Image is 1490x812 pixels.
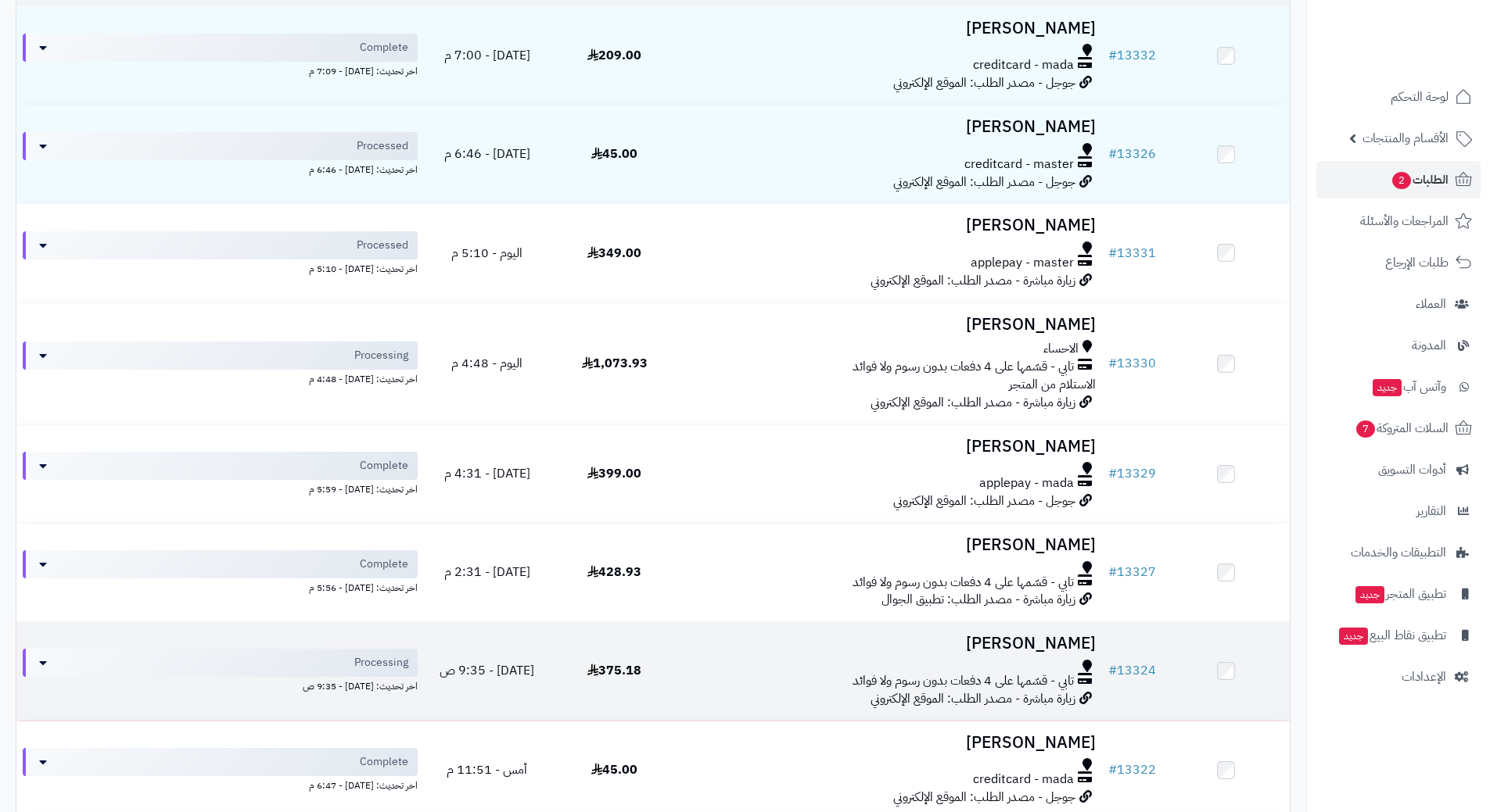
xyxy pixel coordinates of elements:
span: [DATE] - 6:46 م [444,145,530,163]
span: Processed [357,138,408,154]
span: 399.00 [587,464,641,483]
span: وآتس آب [1371,376,1446,398]
a: #13329 [1108,464,1156,483]
span: Complete [360,754,408,770]
span: [DATE] - 9:35 ص [440,661,534,680]
span: 45.00 [591,145,637,163]
span: أدوات التسويق [1378,459,1446,481]
h3: [PERSON_NAME] [684,316,1096,334]
h3: [PERSON_NAME] [684,635,1096,653]
span: أمس - 11:51 م [447,760,527,779]
span: المدونة [1412,334,1446,356]
span: اليوم - 5:10 م [451,244,522,263]
span: لوحة التحكم [1391,86,1449,108]
div: اخر تحديث: [DATE] - 4:48 م [23,370,418,386]
a: السلات المتروكة7 [1316,410,1481,447]
span: جوجل - مصدر الطلب: الموقع الإلكتروني [893,73,1075,92]
span: [DATE] - 7:00 م [444,46,530,65]
span: العملاء [1416,293,1446,315]
span: Processing [354,348,408,363]
h3: [PERSON_NAME] [684,216,1096,234]
span: الطلبات [1391,169,1449,191]
span: # [1108,760,1117,779]
span: Complete [360,458,408,474]
a: تطبيق المتجرجديد [1316,575,1481,613]
span: 7 [1356,420,1375,438]
a: #13326 [1108,145,1156,163]
span: زيارة مباشرة - مصدر الطلب: الموقع الإلكتروني [871,689,1075,708]
span: 349.00 [587,244,641,263]
a: #13324 [1108,661,1156,680]
h3: [PERSON_NAME] [684,118,1096,136]
span: تطبيق نقاط البيع [1337,624,1446,646]
span: 209.00 [587,46,641,65]
h3: [PERSON_NAME] [684,20,1096,38]
a: المراجعات والأسئلة [1316,202,1481,240]
a: #13330 [1108,354,1156,373]
span: تابي - قسّمها على 4 دفعات بدون رسوم ولا فوائد [853,672,1074,690]
span: creditcard - master [964,156,1074,173]
a: وآتس آبجديد [1316,368,1481,406]
span: طلبات الإرجاع [1385,252,1449,274]
a: الطلبات2 [1316,161,1481,199]
span: creditcard - mada [973,771,1074,789]
span: # [1108,464,1117,483]
div: اخر تحديث: [DATE] - 5:59 م [23,480,418,496]
span: جوجل - مصدر الطلب: الموقع الإلكتروني [893,788,1075,807]
a: #13322 [1108,760,1156,779]
div: اخر تحديث: [DATE] - 6:47 م [23,776,418,792]
span: 375.18 [587,661,641,680]
span: # [1108,354,1117,373]
span: 1,073.93 [582,354,648,373]
h3: [PERSON_NAME] [684,438,1096,456]
span: السلات المتروكة [1355,417,1449,439]
span: التطبيقات والخدمات [1351,542,1446,563]
span: جديد [1355,586,1384,603]
a: #13332 [1108,46,1156,65]
span: جديد [1339,628,1368,645]
span: # [1108,563,1117,581]
span: اليوم - 4:48 م [451,354,522,373]
span: 428.93 [587,563,641,581]
span: 45.00 [591,760,637,779]
span: # [1108,46,1117,65]
span: [DATE] - 2:31 م [444,563,530,581]
a: التطبيقات والخدمات [1316,534,1481,571]
a: #13327 [1108,563,1156,581]
h3: [PERSON_NAME] [684,734,1096,752]
span: جوجل - مصدر الطلب: الموقع الإلكتروني [893,173,1075,191]
span: [DATE] - 4:31 م [444,464,530,483]
span: المراجعات والأسئلة [1360,210,1449,232]
span: تابي - قسّمها على 4 دفعات بدون رسوم ولا فوائد [853,358,1074,376]
h3: [PERSON_NAME] [684,536,1096,554]
a: التقارير [1316,492,1481,530]
span: تابي - قسّمها على 4 دفعات بدون رسوم ولا فوائد [853,574,1074,592]
span: الأقسام والمنتجات [1363,127,1449,149]
a: أدوات التسويق [1316,451,1481,488]
span: الاحساء [1043,340,1079,358]
a: المدونة [1316,327,1481,364]
span: Processing [354,655,408,671]
a: #13331 [1108,244,1156,263]
span: التقارير [1416,500,1446,522]
span: Complete [360,556,408,572]
span: creditcard - mada [973,56,1074,74]
a: الإعدادات [1316,658,1481,696]
span: زيارة مباشرة - مصدر الطلب: تطبيق الجوال [881,590,1075,609]
span: Complete [360,40,408,55]
span: 2 [1392,172,1411,189]
span: # [1108,145,1117,163]
div: اخر تحديث: [DATE] - 9:35 ص [23,677,418,693]
span: الاستلام من المتجر [1009,375,1096,394]
a: طلبات الإرجاع [1316,244,1481,281]
span: جديد [1373,379,1402,396]
span: applepay - master [971,254,1074,272]
span: الإعدادات [1402,666,1446,688]
span: زيارة مباشرة - مصدر الطلب: الموقع الإلكتروني [871,271,1075,290]
a: العملاء [1316,285,1481,323]
span: applepay - mada [979,474,1074,492]
span: زيارة مباشرة - مصدر الطلب: الموقع الإلكتروني [871,393,1075,412]
span: # [1108,661,1117,680]
span: جوجل - مصدر الطلب: الموقع الإلكتروني [893,492,1075,510]
span: Processed [357,238,408,253]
